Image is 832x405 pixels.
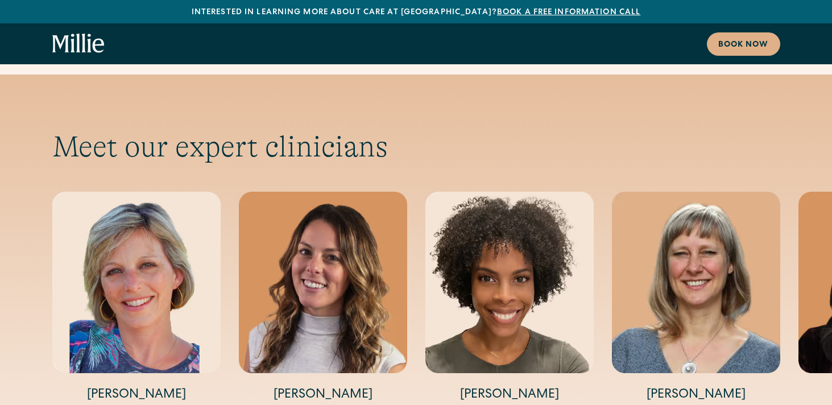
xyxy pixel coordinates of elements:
[52,387,221,404] h4: [PERSON_NAME]
[239,387,407,404] h4: [PERSON_NAME]
[612,387,780,404] h4: [PERSON_NAME]
[52,34,105,54] a: home
[425,387,594,404] h4: [PERSON_NAME]
[707,32,780,56] a: Book now
[718,39,769,51] div: Book now
[52,129,780,164] h2: Meet our expert clinicians
[497,9,640,16] a: Book a free information call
